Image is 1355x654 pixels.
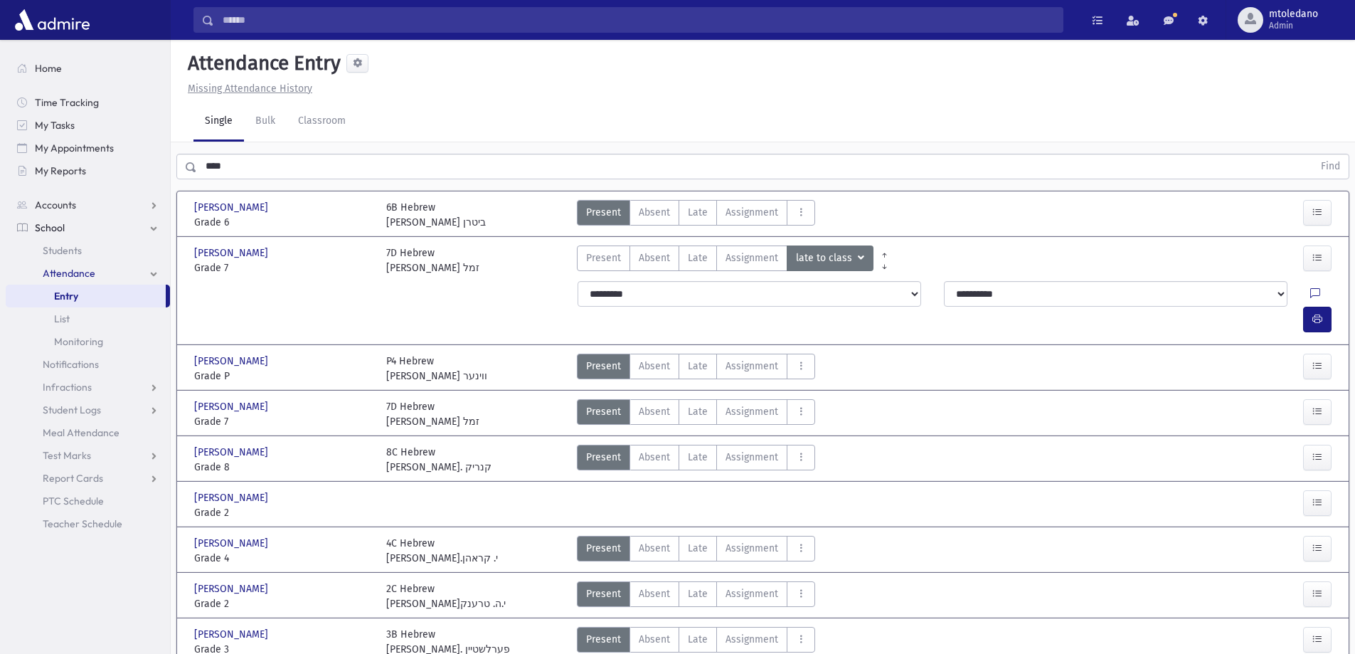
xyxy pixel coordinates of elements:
[182,51,341,75] h5: Attendance Entry
[577,536,815,566] div: AttTypes
[194,505,372,520] span: Grade 2
[577,200,815,230] div: AttTypes
[43,426,119,439] span: Meal Attendance
[639,250,670,265] span: Absent
[796,250,855,266] span: late to class
[726,450,778,465] span: Assignment
[35,221,65,234] span: School
[586,450,621,465] span: Present
[6,444,170,467] a: Test Marks
[688,632,708,647] span: Late
[43,449,91,462] span: Test Marks
[386,536,498,566] div: 4C Hebrew [PERSON_NAME].י. קראהן
[43,358,99,371] span: Notifications
[586,586,621,601] span: Present
[1312,154,1349,179] button: Find
[688,541,708,556] span: Late
[688,586,708,601] span: Late
[386,581,506,611] div: 2C Hebrew [PERSON_NAME]י.ה. טרענק
[6,137,170,159] a: My Appointments
[639,404,670,419] span: Absent
[6,194,170,216] a: Accounts
[586,250,621,265] span: Present
[726,205,778,220] span: Assignment
[726,404,778,419] span: Assignment
[726,359,778,374] span: Assignment
[194,596,372,611] span: Grade 2
[726,541,778,556] span: Assignment
[35,164,86,177] span: My Reports
[6,330,170,353] a: Monitoring
[6,307,170,330] a: List
[193,102,244,142] a: Single
[688,450,708,465] span: Late
[43,495,104,507] span: PTC Schedule
[194,369,372,384] span: Grade P
[688,404,708,419] span: Late
[6,467,170,490] a: Report Cards
[386,246,479,275] div: 7D Hebrew [PERSON_NAME] זמל
[194,460,372,475] span: Grade 8
[726,250,778,265] span: Assignment
[639,632,670,647] span: Absent
[194,581,271,596] span: [PERSON_NAME]
[43,381,92,394] span: Infractions
[35,96,99,109] span: Time Tracking
[688,205,708,220] span: Late
[54,312,70,325] span: List
[726,586,778,601] span: Assignment
[577,445,815,475] div: AttTypes
[6,512,170,535] a: Teacher Schedule
[194,536,271,551] span: [PERSON_NAME]
[194,490,271,505] span: [PERSON_NAME]
[386,354,487,384] div: P4 Hebrew [PERSON_NAME] ווינער
[787,246,873,271] button: late to class
[6,216,170,239] a: School
[688,250,708,265] span: Late
[214,7,1063,33] input: Search
[194,399,271,414] span: [PERSON_NAME]
[6,57,170,80] a: Home
[386,399,479,429] div: 7D Hebrew [PERSON_NAME] זמל
[194,627,271,642] span: [PERSON_NAME]
[6,490,170,512] a: PTC Schedule
[35,62,62,75] span: Home
[639,586,670,601] span: Absent
[194,354,271,369] span: [PERSON_NAME]
[577,581,815,611] div: AttTypes
[6,421,170,444] a: Meal Attendance
[639,541,670,556] span: Absent
[35,119,75,132] span: My Tasks
[194,551,372,566] span: Grade 4
[194,260,372,275] span: Grade 7
[577,354,815,384] div: AttTypes
[586,632,621,647] span: Present
[188,83,312,95] u: Missing Attendance History
[43,404,101,416] span: Student Logs
[586,205,621,220] span: Present
[194,414,372,429] span: Grade 7
[43,267,95,280] span: Attendance
[639,450,670,465] span: Absent
[194,215,372,230] span: Grade 6
[586,359,621,374] span: Present
[54,335,103,348] span: Monitoring
[6,114,170,137] a: My Tasks
[43,517,122,530] span: Teacher Schedule
[577,399,815,429] div: AttTypes
[6,399,170,421] a: Student Logs
[6,239,170,262] a: Students
[6,91,170,114] a: Time Tracking
[586,404,621,419] span: Present
[54,290,78,302] span: Entry
[639,359,670,374] span: Absent
[43,244,82,257] span: Students
[639,205,670,220] span: Absent
[43,472,103,485] span: Report Cards
[287,102,357,142] a: Classroom
[6,376,170,399] a: Infractions
[386,445,491,475] div: 8C Hebrew [PERSON_NAME]. קנריק
[244,102,287,142] a: Bulk
[6,262,170,285] a: Attendance
[1269,9,1318,20] span: mtoledano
